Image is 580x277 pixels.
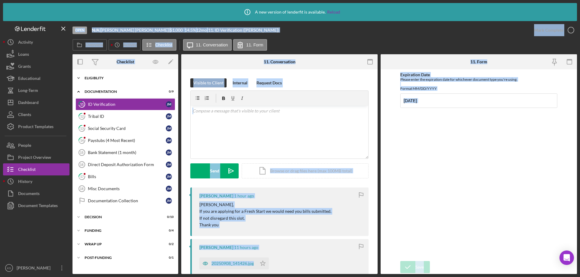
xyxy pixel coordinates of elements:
[88,162,166,167] div: Direct Deposit Authorization Form
[166,198,172,204] div: J M
[18,163,36,177] div: Checklist
[253,78,285,87] button: Request Docs
[166,125,172,131] div: J M
[199,222,331,228] p: Thank you
[18,121,53,134] div: Product Templates
[3,175,69,187] button: History
[123,42,137,47] label: Activity
[72,27,87,34] div: Open
[80,151,83,154] tspan: 15
[207,28,279,33] div: | 11. ID Verification ([PERSON_NAME])
[166,101,172,107] div: J M
[88,186,166,191] div: Misc Documents
[240,5,340,20] div: A new version of lenderfit is available.
[76,171,175,183] a: 17BillsJM
[18,96,39,110] div: Dashboard
[246,42,263,47] label: 11. Form
[211,261,254,266] div: 20250908_141426.jpg
[80,102,84,106] tspan: 11
[76,159,175,171] a: 16Direct Deposit Authorization FormJM
[80,126,84,130] tspan: 13
[163,242,174,246] div: 0 / 2
[234,194,254,198] time: 2025-09-09 13:09
[80,175,84,178] tspan: 17
[233,39,267,51] button: 11. Form
[3,163,69,175] button: Checklist
[166,113,172,119] div: J M
[76,122,175,134] a: 13Social Security CardJM
[88,174,166,179] div: Bills
[3,84,69,96] button: Long-Term
[80,114,84,118] tspan: 12
[76,98,175,110] a: 11ID VerificationJM
[3,262,69,274] button: KS[PERSON_NAME]
[559,250,574,265] div: Open Intercom Messenger
[18,175,32,189] div: History
[170,27,183,33] span: $1,000
[190,163,239,178] button: Send
[3,187,69,200] button: Documents
[18,151,51,165] div: Project Overview
[92,28,101,33] div: |
[155,42,172,47] label: Checklist
[327,10,340,14] a: Reload
[3,48,69,60] button: Loans
[18,84,38,98] div: Long-Term
[166,186,172,192] div: J M
[199,194,233,198] div: [PERSON_NAME]
[72,39,107,51] button: Overview
[400,77,557,91] div: Please enter the expiration date for whichever document type you're using. Format MM/DD/YYYY
[163,256,174,260] div: 0 / 1
[3,36,69,48] a: Activity
[166,150,172,156] div: J M
[18,200,58,213] div: Document Templates
[470,59,487,64] div: 11. Form
[85,90,159,93] div: Documentation
[92,27,99,33] b: N/A
[80,187,83,190] tspan: 18
[233,78,247,87] div: Internal
[80,138,84,142] tspan: 14
[76,195,175,207] a: Documentation CollectionJM
[3,109,69,121] a: Clients
[18,60,31,74] div: Grants
[88,114,166,119] div: Tribal ID
[142,39,176,51] button: Checklist
[18,48,29,62] div: Loans
[193,78,224,87] div: Visible to Client
[534,24,563,36] div: Mark Complete
[88,138,166,143] div: Paystubs (4 Most Recent)
[199,201,331,208] p: [PERSON_NAME],
[18,72,40,86] div: Educational
[88,150,166,155] div: Bank Statement (1 month)
[7,266,11,270] text: KS
[76,146,175,159] a: 15Bank Statement (1 month)JM
[117,59,134,64] div: Checklist
[101,28,170,33] div: [PERSON_NAME] [PERSON_NAME] |
[3,121,69,133] button: Product Templates
[18,139,31,153] div: People
[234,245,258,250] time: 2025-09-09 03:51
[528,24,577,36] button: Mark Complete
[199,208,331,215] p: If you are applying for a Fresh Start we would need you bills submitted.
[3,139,69,151] button: People
[199,245,233,250] div: [PERSON_NAME]
[3,200,69,212] button: Document Templates
[85,76,171,80] div: Eligiblity
[166,174,172,180] div: J M
[85,256,159,260] div: Post-Funding
[256,78,282,87] div: Request Docs
[415,261,424,273] div: Save
[108,39,140,51] button: Activity
[85,42,103,47] label: Overview
[3,96,69,109] button: Dashboard
[210,163,219,178] div: Send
